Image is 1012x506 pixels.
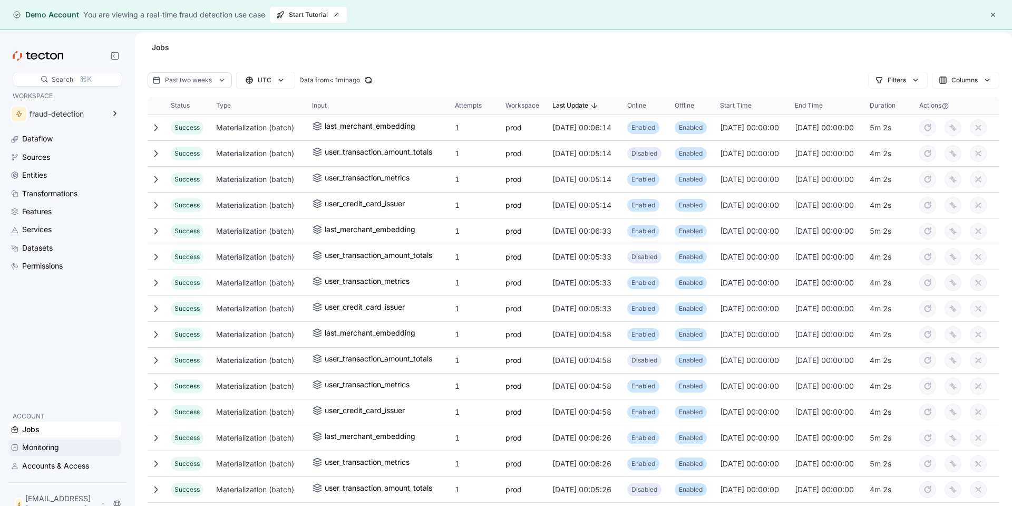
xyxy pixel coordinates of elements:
button: overwrite [945,481,961,498]
span: Success [174,382,200,390]
div: Filters [888,75,906,85]
button: cancel [970,326,987,343]
div: Materialization (batch) [212,298,308,319]
span: Success [174,201,200,209]
p: Enabled [631,329,655,340]
div: user_transaction_amount_totals [325,249,432,262]
p: Enabled [679,148,703,159]
a: user_transaction_metrics [312,171,410,187]
div: [DATE] 00:00:00 [716,195,791,216]
button: overwrite [945,300,961,317]
span: Success [174,356,200,364]
div: Materialization (batch) [212,350,308,371]
a: prod [505,302,522,315]
span: Start Tutorial [276,7,340,23]
div: [DATE] 00:00:00 [791,169,865,190]
p: Enabled [631,407,655,417]
button: UTC [236,72,295,89]
p: Enabled [679,278,703,288]
p: Enabled [631,122,655,133]
div: 4m 2s [865,169,915,190]
p: Enabled [631,303,655,314]
div: Permissions [22,260,63,272]
div: 5m 2s [865,117,915,138]
span: Success [174,330,200,338]
a: prod [505,225,522,237]
a: Services [8,222,121,237]
span: Actions [919,101,950,110]
button: cancel [970,378,987,395]
div: [DATE] 00:00:00 [791,117,865,138]
a: user_transaction_metrics [312,378,410,394]
div: user_credit_card_issuer [325,404,405,417]
div: [DATE] 00:00:00 [716,169,791,190]
div: [DATE] 00:00:00 [791,221,865,242]
div: [DATE] 00:00:00 [716,427,791,448]
p: Enabled [631,278,655,288]
a: prod [505,432,522,444]
div: 4m 2s [865,143,915,164]
div: 1 [451,350,502,371]
button: Last Update [548,97,623,114]
div: Dataflow [22,133,53,145]
p: Enabled [679,303,703,314]
div: Search⌘K [13,72,122,87]
div: fraud-detection [30,110,104,118]
span: Success [174,460,200,467]
div: Materialization (batch) [212,272,308,293]
a: prod [505,483,522,496]
p: Enabled [679,355,703,366]
div: [DATE] 00:00:00 [716,453,791,474]
span: Success [174,123,200,131]
div: last_merchant_embedding [325,327,415,339]
div: [DATE] 00:05:14 [548,195,623,216]
div: Materialization (batch) [212,143,308,164]
div: 4m 2s [865,246,915,268]
p: Enabled [631,200,655,211]
p: Disabled [631,355,657,366]
div: [DATE] 00:00:00 [791,324,865,345]
a: user_transaction_amount_totals [312,482,432,497]
div: Monitoring [22,442,59,453]
div: 1 [451,453,502,474]
div: [DATE] 00:00:00 [791,427,865,448]
div: [DATE] 00:05:33 [548,298,623,319]
a: user_credit_card_issuer [312,197,405,213]
span: Offline [675,101,694,110]
a: user_transaction_metrics [312,456,410,471]
a: user_transaction_amount_totals [312,352,432,368]
p: Disabled [631,484,657,495]
span: Workspace [505,101,539,110]
button: Start Time [716,97,791,114]
p: Enabled [679,407,703,417]
button: Filters [868,72,928,89]
a: Features [8,204,121,219]
div: [DATE] 00:00:00 [791,479,865,500]
div: [DATE] 00:04:58 [548,350,623,371]
button: cancel [970,429,987,446]
div: last_merchant_embedding [325,120,415,132]
div: Materialization (batch) [212,376,308,397]
p: Enabled [679,200,703,211]
a: prod [505,251,522,263]
button: overwrite [945,404,961,421]
div: user_transaction_amount_totals [325,146,432,158]
div: [DATE] 00:05:26 [548,479,623,500]
p: WORKSPACE [13,91,117,101]
div: ⌘K [80,73,92,85]
a: last_merchant_embedding [312,223,415,238]
div: [DATE] 00:00:00 [791,246,865,268]
div: [DATE] 00:00:00 [791,376,865,397]
p: Enabled [631,226,655,236]
span: Success [174,408,200,416]
div: user_transaction_metrics [325,171,410,184]
button: Duration [865,97,915,114]
button: cancel [970,197,987,214]
div: [DATE] 00:00:00 [716,324,791,345]
button: cancel [970,274,987,291]
a: Jobs [8,422,121,437]
button: retry [919,197,936,214]
button: retry [919,326,936,343]
div: [DATE] 00:00:00 [716,117,791,138]
a: user_transaction_amount_totals [312,146,432,161]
